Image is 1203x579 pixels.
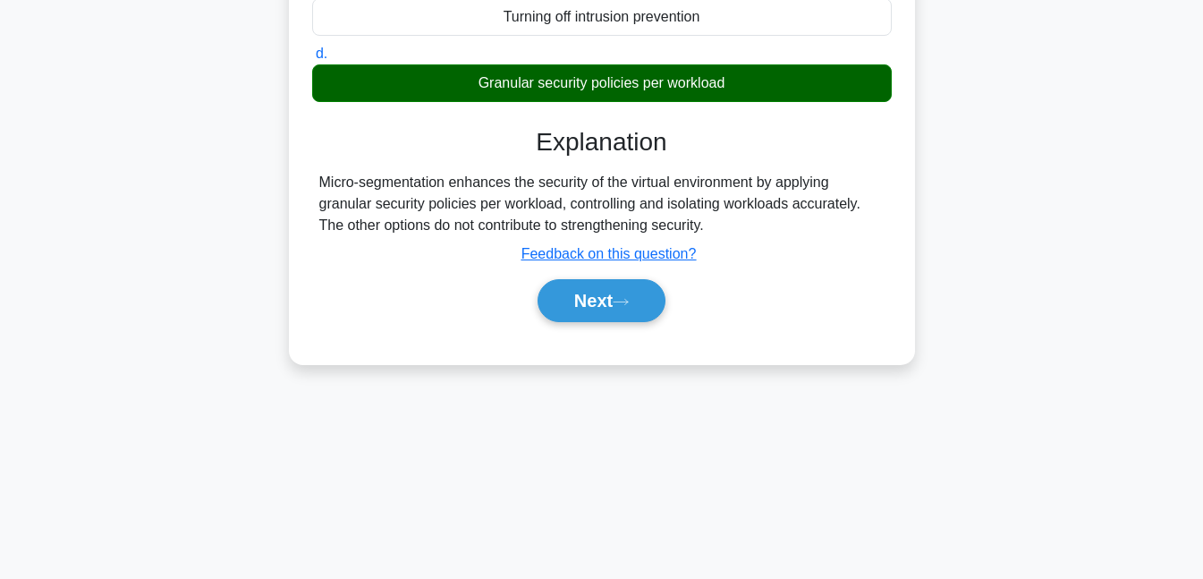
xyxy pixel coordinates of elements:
[316,46,327,61] span: d.
[312,64,892,102] div: Granular security policies per workload
[521,246,697,261] a: Feedback on this question?
[323,127,881,158] h3: Explanation
[538,279,665,322] button: Next
[319,172,885,236] div: Micro-segmentation enhances the security of the virtual environment by applying granular security...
